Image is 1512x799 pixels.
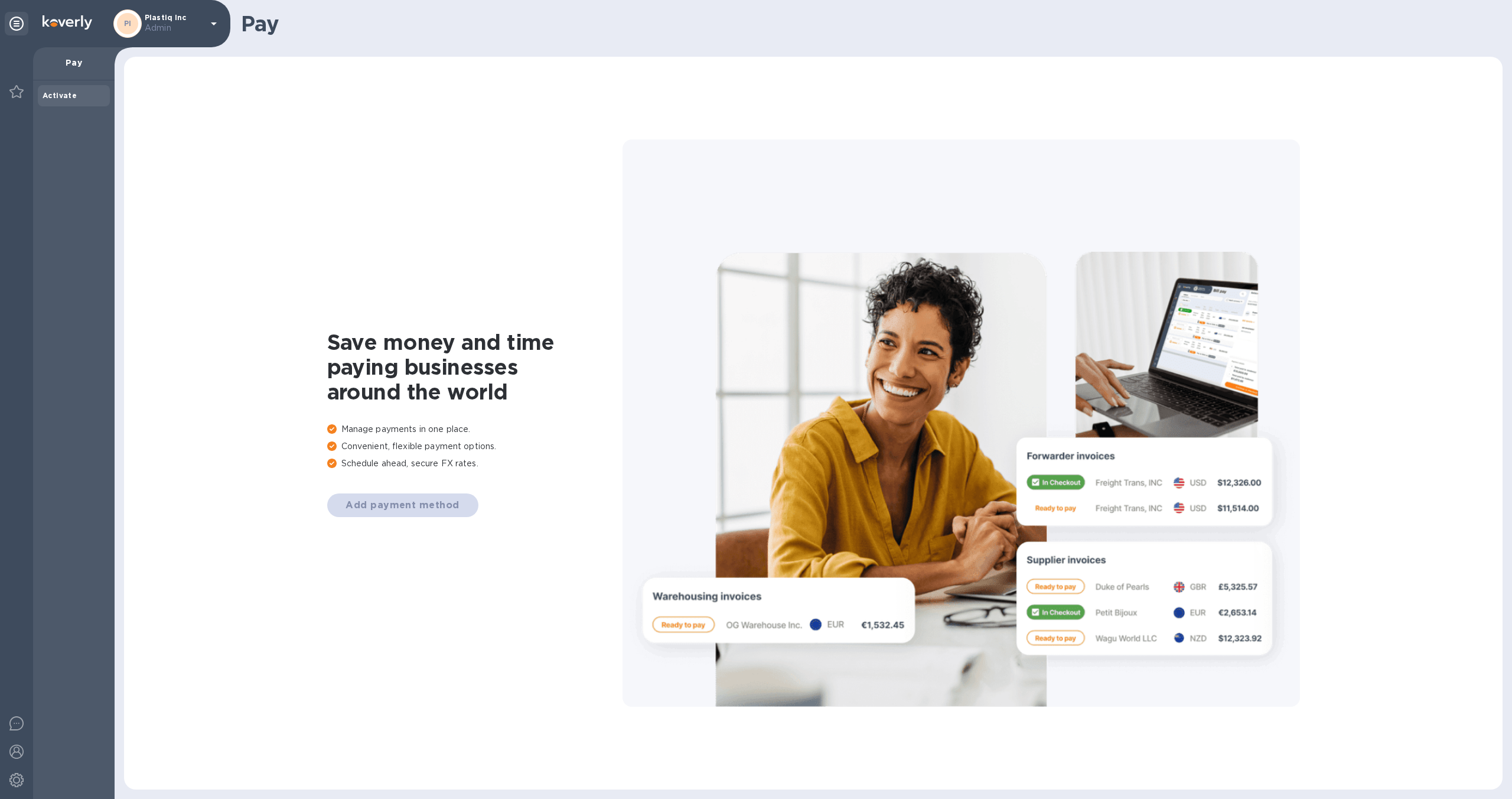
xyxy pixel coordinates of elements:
[5,12,28,35] div: Unpin categories
[327,440,623,453] p: Convenient, flexible payment options.
[43,57,105,69] p: Pay
[241,11,1493,36] h1: Pay
[9,85,24,98] img: Partner
[145,22,204,34] p: Admin
[145,14,204,34] p: Plastiq Inc
[124,19,132,28] b: PI
[327,423,623,436] p: Manage payments in one place.
[43,91,77,100] b: Activate
[327,330,623,404] h1: Save money and time paying businesses around the world
[43,15,92,30] img: Logo
[327,457,623,470] p: Schedule ahead, secure FX rates.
